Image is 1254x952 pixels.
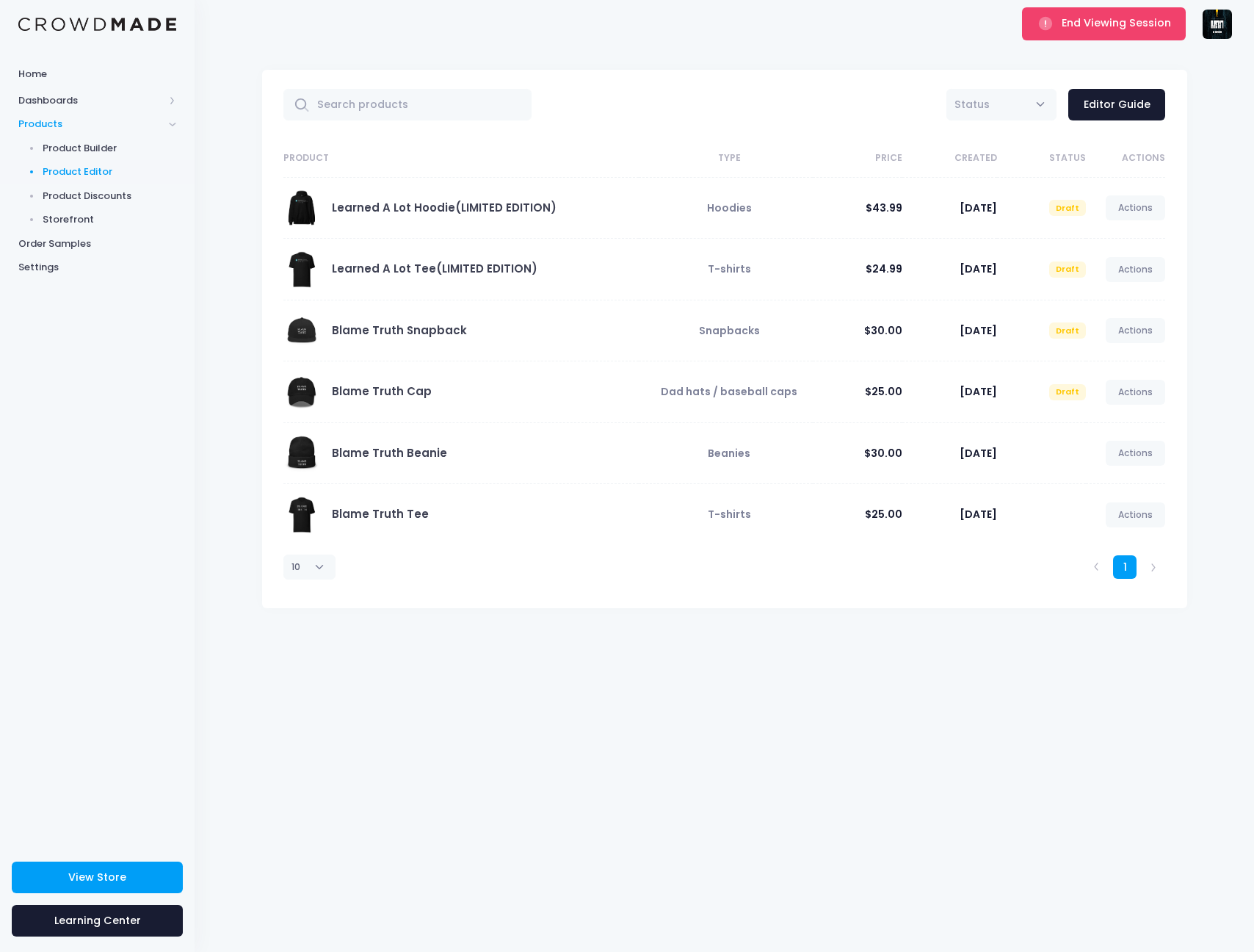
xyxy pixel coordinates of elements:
[708,446,750,461] span: Beanies
[283,140,639,178] th: Product: activate to sort column ascending
[708,507,751,522] span: T-shirts
[960,507,997,522] span: [DATE]
[708,262,751,276] span: T-shirts
[960,384,997,399] span: [DATE]
[1203,10,1232,39] img: User
[1106,318,1166,343] a: Actions
[1022,7,1186,40] button: End Viewing Session
[18,93,164,108] span: Dashboards
[1106,441,1166,466] a: Actions
[283,89,532,120] input: Search products
[1106,502,1166,527] a: Actions
[1106,195,1166,220] a: Actions
[1049,262,1087,278] span: Draft
[1106,380,1166,405] a: Actions
[1086,140,1165,178] th: Actions: activate to sort column ascending
[902,140,997,178] th: Created: activate to sort column ascending
[332,445,447,461] a: Blame Truth Beanie
[12,905,183,937] a: Learning Center
[960,262,997,276] span: [DATE]
[43,189,177,203] span: Product Discounts
[18,67,176,82] span: Home
[997,140,1087,178] th: Status: activate to sort column ascending
[43,212,177,227] span: Storefront
[332,383,432,399] a: Blame Truth Cap
[18,237,176,251] span: Order Samples
[1049,384,1087,400] span: Draft
[332,200,557,215] a: Learned A Lot Hoodie(LIMITED EDITION)
[699,323,760,338] span: Snapbacks
[1068,89,1165,120] a: Editor Guide
[18,260,176,275] span: Settings
[1049,322,1087,339] span: Draft
[43,165,177,179] span: Product Editor
[332,506,429,522] a: Blame Truth Tee
[864,323,902,338] span: $30.00
[18,117,164,131] span: Products
[12,862,183,893] a: View Store
[866,201,902,215] span: $43.99
[960,323,997,338] span: [DATE]
[18,18,176,32] img: Logo
[960,201,997,215] span: [DATE]
[1049,200,1087,216] span: Draft
[54,913,141,928] span: Learning Center
[1113,555,1137,580] a: 1
[954,97,990,112] span: Status
[332,322,467,338] a: Blame Truth Snapback
[865,507,902,522] span: $25.00
[946,89,1057,120] span: Status
[954,97,990,112] span: Status
[864,446,902,461] span: $30.00
[865,384,902,399] span: $25.00
[960,446,997,461] span: [DATE]
[332,261,537,276] a: Learned A Lot Tee(LIMITED EDITION)
[1062,15,1171,30] span: End Viewing Session
[68,870,126,884] span: View Store
[639,140,813,178] th: Type: activate to sort column ascending
[813,140,902,178] th: Price: activate to sort column ascending
[43,141,177,156] span: Product Builder
[661,384,797,399] span: Dad hats / baseball caps
[1106,257,1166,282] a: Actions
[866,262,902,276] span: $24.99
[707,201,752,215] span: Hoodies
